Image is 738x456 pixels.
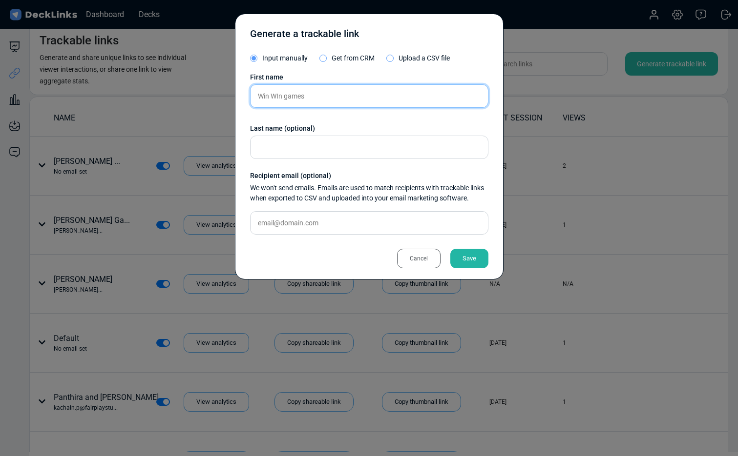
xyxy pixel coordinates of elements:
span: Get from CRM [332,54,375,62]
div: First name [250,72,488,82]
input: email@domain.com [250,211,488,235]
div: Recipient email (optional) [250,171,488,181]
span: Upload a CSV file [399,54,450,62]
div: Generate a trackable link [250,26,359,46]
div: Save [450,249,488,268]
div: Cancel [397,249,441,268]
div: Last name (optional) [250,123,488,134]
span: Input manually [262,54,308,62]
div: We won't send emails. Emails are used to match recipients with trackable links when exported to C... [250,183,488,203]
